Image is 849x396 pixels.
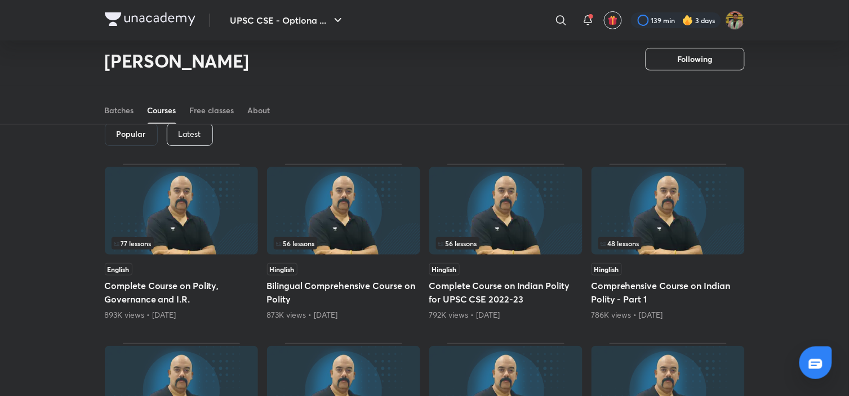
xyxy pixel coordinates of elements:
[105,279,258,306] h5: Complete Course on Polity, Governance and I.R.
[598,237,738,250] div: infocontainer
[105,309,258,321] div: 893K views • 5 years ago
[438,240,477,247] span: 56 lessons
[105,263,132,275] span: English
[114,240,152,247] span: 77 lessons
[112,237,251,250] div: left
[148,97,176,124] a: Courses
[105,97,134,124] a: Batches
[267,279,420,306] h5: Bilingual Comprehensive Course on Polity
[105,12,195,26] img: Company Logo
[429,263,460,275] span: Hinglish
[592,164,745,321] div: Comprehensive Course on Indian Polity - Part 1
[276,240,315,247] span: 56 lessons
[248,97,270,124] a: About
[274,237,414,250] div: infocontainer
[274,237,414,250] div: left
[248,105,270,116] div: About
[148,105,176,116] div: Courses
[604,11,622,29] button: avatar
[267,167,420,255] img: Thumbnail
[646,48,745,70] button: Following
[436,237,576,250] div: left
[105,167,258,255] img: Thumbnail
[682,15,694,26] img: streak
[592,263,622,275] span: Hinglish
[592,309,745,321] div: 786K views • 4 years ago
[267,263,297,275] span: Hinglish
[608,15,618,25] img: avatar
[105,164,258,321] div: Complete Course on Polity, Governance and I.R.
[592,279,745,306] h5: Comprehensive Course on Indian Polity - Part 1
[267,309,420,321] div: 873K views • 3 years ago
[598,237,738,250] div: infosection
[592,167,745,255] img: Thumbnail
[429,167,583,255] img: Thumbnail
[678,54,713,65] span: Following
[429,309,583,321] div: 792K views • 3 years ago
[429,164,583,321] div: Complete Course on Indian Polity for UPSC CSE 2022-23
[601,240,639,247] span: 48 lessons
[436,237,576,250] div: infosection
[112,237,251,250] div: infocontainer
[117,130,146,139] h6: Popular
[105,105,134,116] div: Batches
[190,105,234,116] div: Free classes
[429,279,583,306] h5: Complete Course on Indian Polity for UPSC CSE 2022-23
[274,237,414,250] div: infosection
[436,237,576,250] div: infocontainer
[179,130,201,139] p: Latest
[190,97,234,124] a: Free classes
[224,9,352,32] button: UPSC CSE - Optiona ...
[726,11,745,30] img: Akshat Tiwari
[112,237,251,250] div: infosection
[105,50,250,72] h2: [PERSON_NAME]
[598,237,738,250] div: left
[105,12,195,29] a: Company Logo
[267,164,420,321] div: Bilingual Comprehensive Course on Polity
